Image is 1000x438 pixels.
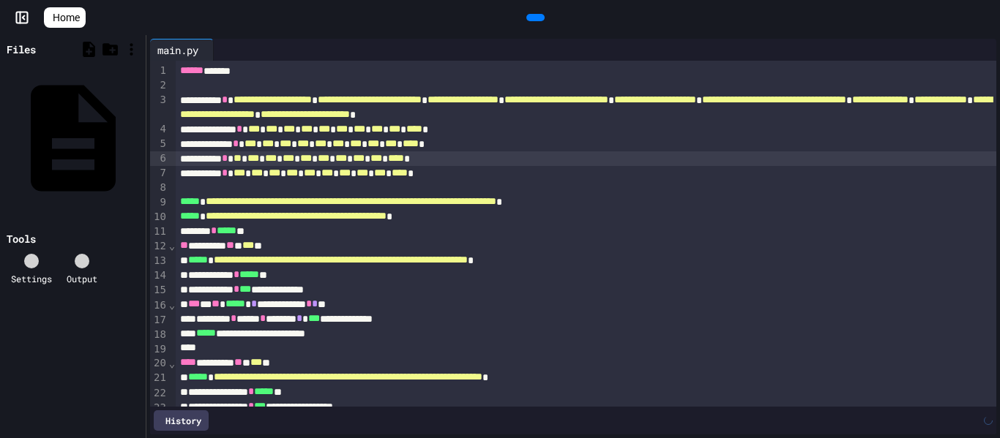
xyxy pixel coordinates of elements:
[150,328,168,342] div: 18
[150,166,168,181] div: 7
[44,7,86,28] a: Home
[11,272,52,285] div: Settings
[168,358,176,369] span: Fold line
[150,342,168,357] div: 19
[150,283,168,298] div: 15
[168,240,176,252] span: Fold line
[150,254,168,268] div: 13
[150,386,168,401] div: 22
[150,122,168,137] div: 4
[150,268,168,283] div: 14
[150,224,168,239] div: 11
[150,313,168,328] div: 17
[7,42,36,57] div: Files
[150,239,168,254] div: 12
[53,10,80,25] span: Home
[150,298,168,313] div: 16
[150,78,168,93] div: 2
[150,137,168,151] div: 5
[150,39,214,61] div: main.py
[150,210,168,224] div: 10
[150,401,168,415] div: 23
[7,231,36,246] div: Tools
[150,151,168,166] div: 6
[150,42,206,58] div: main.py
[168,299,176,311] span: Fold line
[67,272,97,285] div: Output
[150,371,168,385] div: 21
[154,410,209,431] div: History
[150,356,168,371] div: 20
[150,93,168,122] div: 3
[150,64,168,78] div: 1
[150,195,168,210] div: 9
[150,181,168,195] div: 8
